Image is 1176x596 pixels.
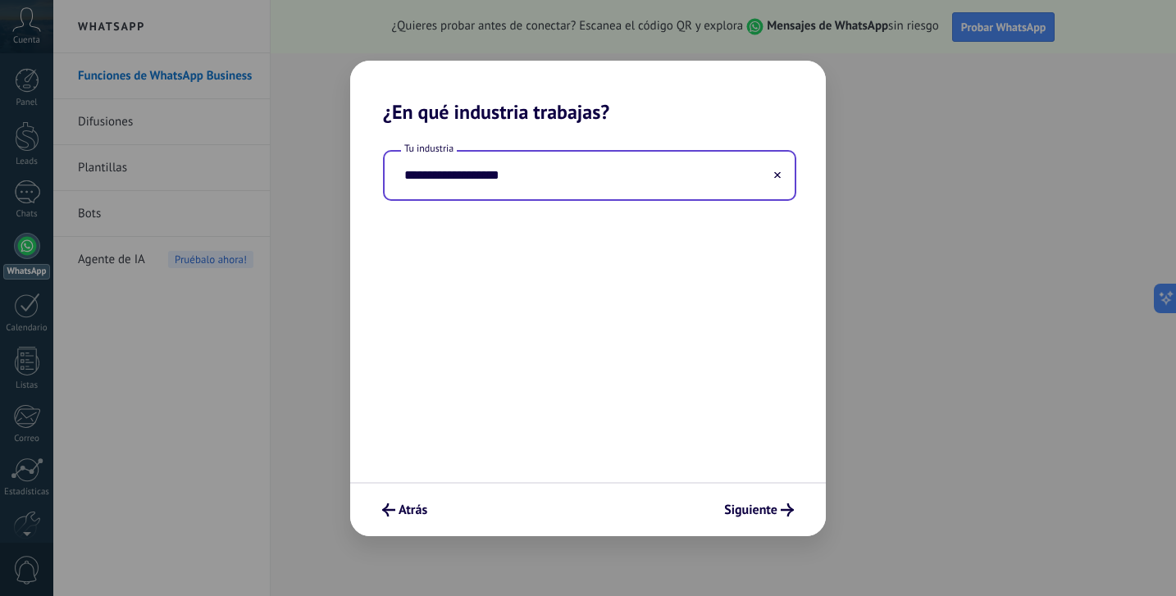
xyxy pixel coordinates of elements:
span: Tu industria [401,142,457,156]
button: Siguiente [717,496,801,524]
span: Atrás [399,504,427,516]
h2: ¿En qué industria trabajas? [350,61,826,124]
button: Atrás [375,496,435,524]
span: Siguiente [724,504,777,516]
